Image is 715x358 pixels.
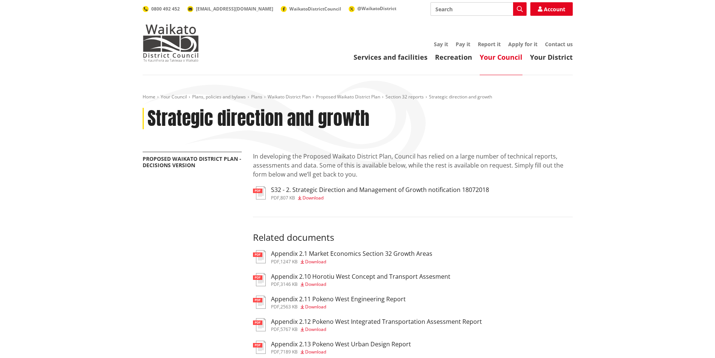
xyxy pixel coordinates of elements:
div: , [271,196,489,200]
input: Search input [431,2,527,16]
span: @WaikatoDistrict [357,5,396,12]
a: Waikato District Plan [268,94,311,100]
img: document-pdf.svg [253,341,266,354]
a: Appendix 2.10 Horotiu West Concept and Transport Assesment pdf,3146 KB Download [253,273,450,287]
span: 1247 KB [280,258,298,265]
a: Account [530,2,573,16]
span: pdf [271,349,279,355]
h3: Appendix 2.1 Market Economics Section 32 Growth Areas [271,250,432,257]
a: Contact us [545,41,573,48]
span: pdf [271,304,279,310]
span: pdf [271,258,279,265]
h1: Strategic direction and growth [148,108,369,130]
a: Apply for it [508,41,537,48]
a: Home [143,94,155,100]
a: Report it [478,41,501,48]
h3: Appendix 2.12 Pokeno West Integrated Transportation Assessment Report [271,318,482,325]
img: document-pdf.svg [253,273,266,286]
span: Strategic direction and growth [429,94,492,100]
p: In developing the Proposed Waikato District Plan, Council has relied on a large number of technic... [253,152,573,179]
a: @WaikatoDistrict [349,5,396,12]
img: document-pdf.svg [253,186,266,199]
div: , [271,327,482,332]
a: Proposed Waikato District Plan - Decisions Version [143,155,241,169]
span: Download [305,349,326,355]
nav: breadcrumb [143,94,573,100]
a: S32 - 2. Strategic Direction and Management of Growth notification 18072018 pdf,807 KB Download [253,186,489,200]
img: document-pdf.svg [253,250,266,263]
div: , [271,282,450,287]
a: Section 32 reports [385,94,424,100]
span: 3146 KB [280,281,298,287]
h3: S32 - 2. Strategic Direction and Management of Growth notification 18072018 [271,186,489,193]
h3: Appendix 2.13 Pokeno West Urban Design Report [271,341,411,348]
span: pdf [271,326,279,332]
h3: Appendix 2.11 Pokeno West Engineering Report [271,296,406,303]
a: Appendix 2.1 Market Economics Section 32 Growth Areas pdf,1247 KB Download [253,250,432,264]
a: Services and facilities [354,53,427,62]
span: 807 KB [280,195,295,201]
img: document-pdf.svg [253,296,266,309]
img: document-pdf.svg [253,318,266,331]
span: pdf [271,195,279,201]
a: WaikatoDistrictCouncil [281,6,341,12]
span: 2563 KB [280,304,298,310]
a: [EMAIL_ADDRESS][DOMAIN_NAME] [187,6,273,12]
span: Download [305,304,326,310]
div: , [271,305,406,309]
span: Download [303,195,324,201]
span: 7189 KB [280,349,298,355]
a: Plans [251,94,262,100]
span: pdf [271,281,279,287]
span: Download [305,258,326,265]
span: 0800 492 452 [151,6,180,12]
span: Download [305,326,326,332]
a: Your Council [480,53,522,62]
a: Your Council [161,94,187,100]
a: 0800 492 452 [143,6,180,12]
a: Your District [530,53,573,62]
a: Proposed Waikato District Plan [316,94,380,100]
a: Plans, policies and bylaws [192,94,246,100]
a: Recreation [435,53,472,62]
a: Pay it [456,41,470,48]
div: , [271,350,411,354]
img: Waikato District Council - Te Kaunihera aa Takiwaa o Waikato [143,24,199,62]
a: Appendix 2.12 Pokeno West Integrated Transportation Assessment Report pdf,5767 KB Download [253,318,482,332]
a: Appendix 2.13 Pokeno West Urban Design Report pdf,7189 KB Download [253,341,411,354]
a: Appendix 2.11 Pokeno West Engineering Report pdf,2563 KB Download [253,296,406,309]
a: Say it [434,41,448,48]
span: [EMAIL_ADDRESS][DOMAIN_NAME] [196,6,273,12]
span: WaikatoDistrictCouncil [289,6,341,12]
h3: Appendix 2.10 Horotiu West Concept and Transport Assesment [271,273,450,280]
span: Download [305,281,326,287]
span: 5767 KB [280,326,298,332]
div: , [271,260,432,264]
h3: Related documents [253,232,573,243]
